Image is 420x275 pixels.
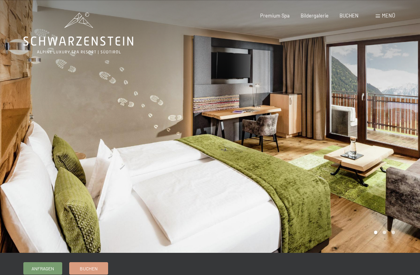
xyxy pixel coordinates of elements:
a: Bildergalerie [301,12,329,19]
a: Anfragen [24,263,62,274]
a: Premium Spa [260,12,290,19]
span: Buchen [80,265,98,272]
span: Anfragen [31,265,54,272]
span: Menü [382,12,395,19]
a: Buchen [70,263,108,274]
a: BUCHEN [339,12,359,19]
